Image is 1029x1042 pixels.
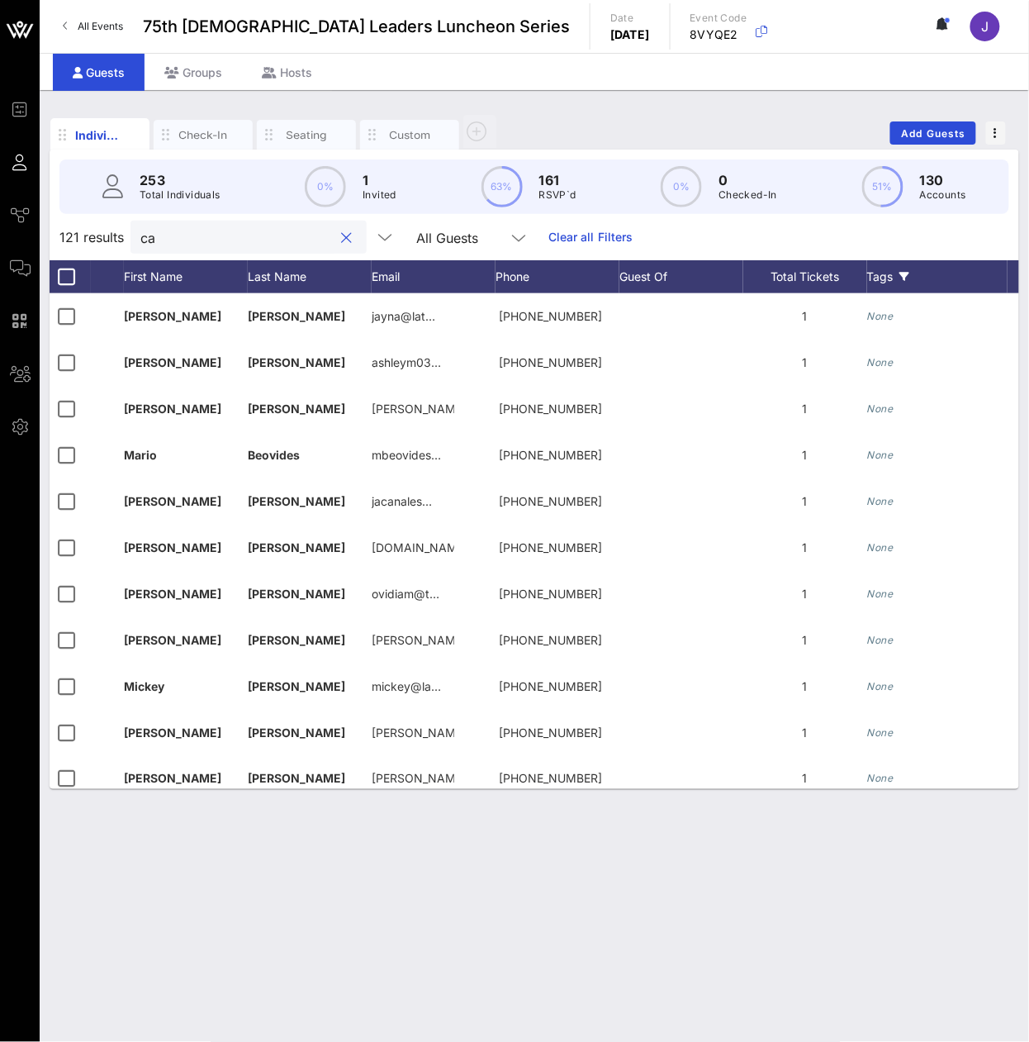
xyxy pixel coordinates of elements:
[867,680,894,692] i: None
[124,402,221,416] span: [PERSON_NAME]
[610,26,650,43] p: [DATE]
[920,187,966,203] p: Accounts
[53,54,145,91] div: Guests
[743,756,867,802] div: 1
[970,12,1000,41] div: J
[743,386,867,432] div: 1
[743,340,867,386] div: 1
[248,587,345,601] span: [PERSON_NAME]
[372,340,441,386] p: ashleym03…
[372,664,441,710] p: mickey@la…
[548,228,633,246] a: Clear all Filters
[248,540,345,554] span: [PERSON_NAME]
[982,18,989,35] span: J
[145,54,242,91] div: Groups
[901,127,966,140] span: Add Guests
[743,293,867,340] div: 1
[416,231,478,245] div: All Guests
[499,540,602,554] span: +12103186788
[372,710,454,756] p: [PERSON_NAME]…
[499,587,602,601] span: +18324650049
[499,355,602,369] span: +19158005079
[248,772,345,786] span: [PERSON_NAME]
[890,121,976,145] button: Add Guests
[124,679,164,693] span: Mickey
[248,260,372,293] div: Last Name
[363,170,396,190] p: 1
[867,260,1008,293] div: Tags
[178,127,228,143] div: Check-In
[867,449,894,461] i: None
[499,633,602,647] span: +17134498130
[496,260,619,293] div: Phone
[248,633,345,647] span: [PERSON_NAME]
[867,310,894,322] i: None
[124,494,221,508] span: [PERSON_NAME]
[53,13,133,40] a: All Events
[140,187,220,203] p: Total Individuals
[124,309,221,323] span: [PERSON_NAME]
[140,170,220,190] p: 253
[499,494,602,508] span: +18307760070
[539,170,576,190] p: 161
[718,170,777,190] p: 0
[124,540,221,554] span: [PERSON_NAME]
[499,726,602,740] span: +16024027193
[248,448,300,462] span: Beovides
[743,571,867,617] div: 1
[718,187,777,203] p: Checked-In
[920,170,966,190] p: 130
[690,10,747,26] p: Event Code
[743,432,867,478] div: 1
[499,772,602,786] span: +13233251565
[743,478,867,525] div: 1
[124,633,221,647] span: [PERSON_NAME]
[372,756,454,802] p: [PERSON_NAME]…
[743,260,867,293] div: Total Tickets
[124,726,221,740] span: [PERSON_NAME]
[248,726,345,740] span: [PERSON_NAME]
[406,221,538,254] div: All Guests
[690,26,747,43] p: 8VYQE2
[867,402,894,415] i: None
[242,54,332,91] div: Hosts
[499,448,602,462] span: +17863519976
[372,293,435,340] p: jayna@lat…
[282,127,331,143] div: Seating
[867,726,894,739] i: None
[867,356,894,369] i: None
[363,187,396,203] p: Invited
[743,664,867,710] div: 1
[372,386,454,432] p: [PERSON_NAME]…
[124,448,157,462] span: Mario
[372,432,441,478] p: mbeovides…
[499,679,602,693] span: +12024254287
[248,679,345,693] span: [PERSON_NAME]
[867,634,894,646] i: None
[342,230,353,246] button: clear icon
[143,14,570,39] span: 75th [DEMOGRAPHIC_DATA] Leaders Luncheon Series
[59,227,124,247] span: 121 results
[499,402,602,416] span: +15129684884
[539,187,576,203] p: RSVP`d
[248,309,345,323] span: [PERSON_NAME]
[743,525,867,571] div: 1
[372,478,432,525] p: jacanales…
[248,402,345,416] span: [PERSON_NAME]
[499,309,602,323] span: +13104367738
[248,494,345,508] span: [PERSON_NAME]
[867,541,894,554] i: None
[124,772,221,786] span: [PERSON_NAME]
[78,20,123,32] span: All Events
[124,587,221,601] span: [PERSON_NAME]
[248,355,345,369] span: [PERSON_NAME]
[743,710,867,756] div: 1
[867,773,894,785] i: None
[867,588,894,600] i: None
[75,126,125,144] div: Individuals
[372,571,439,617] p: ovidiam@t…
[372,260,496,293] div: Email
[867,495,894,507] i: None
[619,260,743,293] div: Guest Of
[124,260,248,293] div: First Name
